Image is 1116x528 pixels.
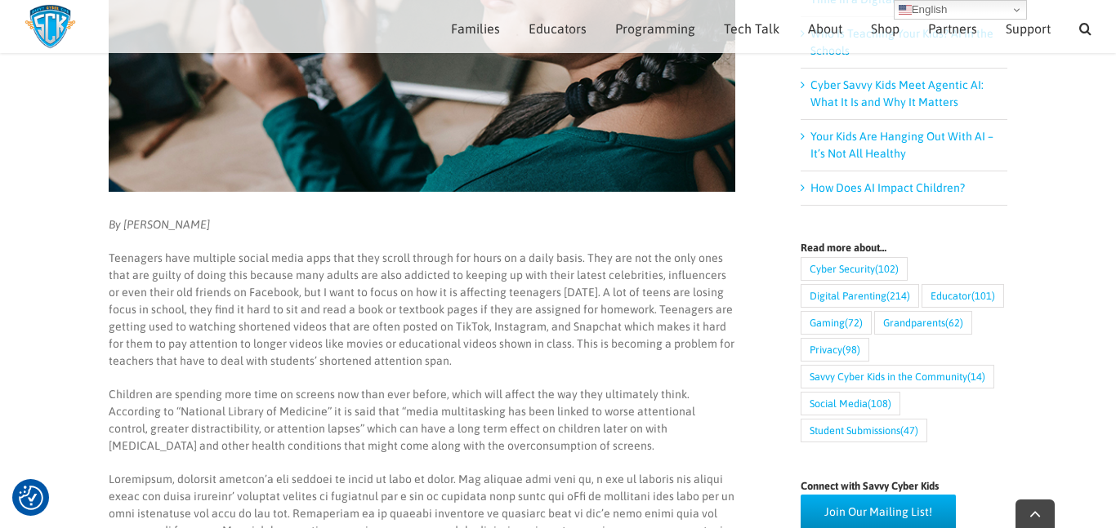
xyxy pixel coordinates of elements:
[1006,22,1051,35] span: Support
[845,312,863,334] span: (72)
[801,392,900,415] a: Social Media (108 items)
[801,338,869,362] a: Privacy (98 items)
[25,4,76,49] img: Savvy Cyber Kids Logo
[109,250,735,370] p: Teenagers have multiple social media apps that they scroll through for hours on a daily basis. Th...
[928,22,977,35] span: Partners
[922,284,1004,308] a: Educator (101 items)
[824,505,932,519] span: Join Our Mailing List!
[871,22,899,35] span: Shop
[899,3,912,16] img: en
[886,285,910,307] span: (214)
[801,481,1007,491] h4: Connect with Savvy Cyber Kids
[19,486,43,510] img: Revisit consent button
[808,22,842,35] span: About
[810,130,993,160] a: Your Kids Are Hanging Out With AI – It’s Not All Healthy
[801,257,908,281] a: Cyber Security (102 items)
[842,339,860,361] span: (98)
[529,22,587,35] span: Educators
[875,258,899,280] span: (102)
[810,27,993,57] a: Who Is Teaching Your Kids? AI In the Schools
[967,366,985,388] span: (14)
[945,312,963,334] span: (62)
[801,419,927,442] a: Student Submissions (47 items)
[801,242,1007,253] h4: Read more about…
[109,386,735,455] p: Children are spending more time on screens now than ever before, which will affect the way they u...
[810,78,984,109] a: Cyber Savvy Kids Meet Agentic AI: What It Is and Why It Matters
[900,419,918,441] span: (47)
[801,365,994,388] a: Savvy Cyber Kids in the Community (14 items)
[451,22,500,35] span: Families
[19,486,43,510] button: Consent Preferences
[801,284,919,308] a: Digital Parenting (214 items)
[109,218,210,231] em: By [PERSON_NAME]
[724,22,779,35] span: Tech Talk
[801,311,872,335] a: Gaming (72 items)
[810,181,965,194] a: How Does AI Impact Children?
[971,285,995,307] span: (101)
[615,22,695,35] span: Programming
[874,311,972,335] a: Grandparents (62 items)
[868,393,891,415] span: (108)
